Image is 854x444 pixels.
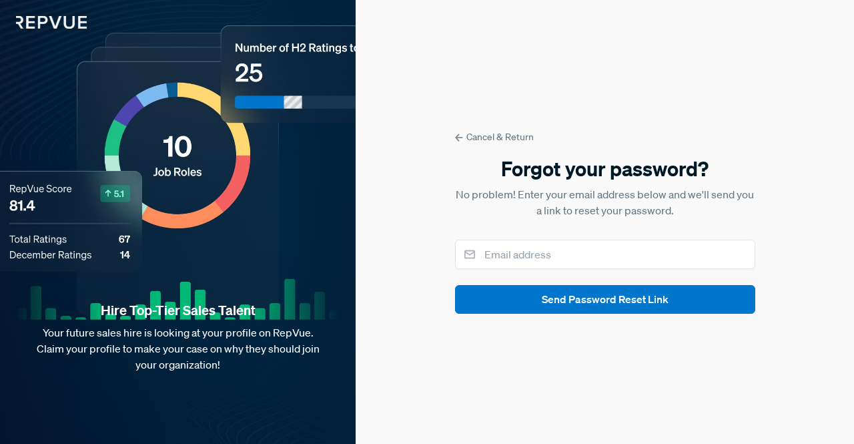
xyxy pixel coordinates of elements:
button: Send Password Reset Link [455,285,755,314]
p: No problem! Enter your email address below and we'll send you a link to reset your password. [455,186,755,218]
strong: Hire Top-Tier Sales Talent [21,302,334,319]
p: Your future sales hire is looking at your profile on RepVue. Claim your profile to make your case... [21,324,334,373]
input: Email address [455,240,755,269]
a: Cancel & Return [455,130,755,144]
h5: Forgot your password? [455,155,755,183]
